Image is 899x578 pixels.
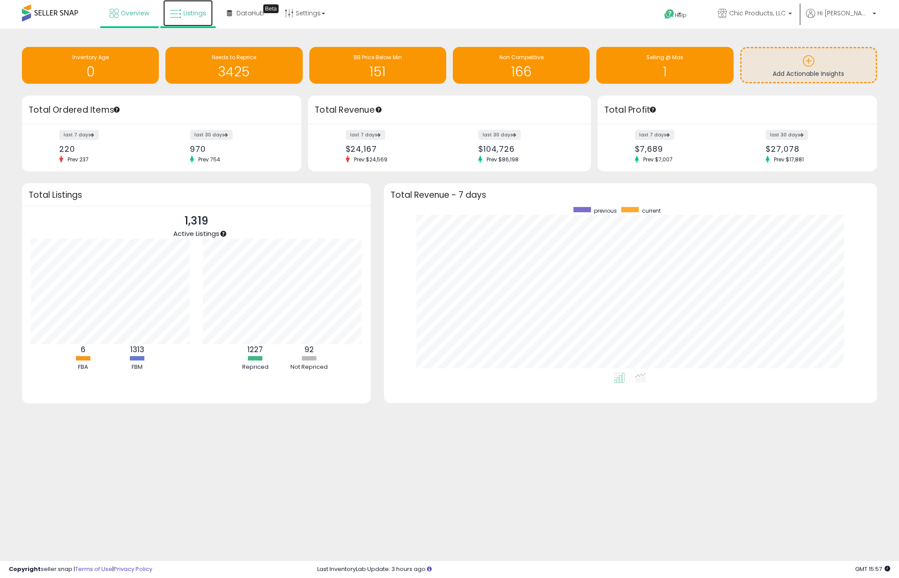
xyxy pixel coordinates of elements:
[26,64,154,79] h1: 0
[729,9,786,18] span: Chic Products, LLC
[113,106,121,114] div: Tooltip anchor
[499,54,544,61] span: Non Competitive
[594,207,617,214] span: previous
[649,106,657,114] div: Tooltip anchor
[346,130,385,140] label: last 7 days
[121,9,149,18] span: Overview
[457,64,585,79] h1: 166
[350,156,392,163] span: Prev: $24,569
[770,156,808,163] span: Prev: $17,881
[596,47,733,84] a: Selling @ Max 1
[247,344,263,355] b: 1227
[190,144,286,153] div: 970
[29,192,364,198] h3: Total Listings
[229,363,282,371] div: Repriced
[601,64,729,79] h1: 1
[304,344,314,355] b: 92
[314,64,442,79] h1: 151
[604,104,870,116] h3: Total Profit
[236,9,264,18] span: DataHub
[346,144,443,153] div: $24,167
[766,144,862,153] div: $27,078
[766,130,808,140] label: last 30 days
[639,156,677,163] span: Prev: $7,007
[478,130,521,140] label: last 30 days
[22,47,159,84] a: Inventory Age 0
[646,54,683,61] span: Selling @ Max
[59,144,155,153] div: 220
[170,64,298,79] h1: 3425
[57,363,110,371] div: FBA
[642,207,661,214] span: current
[375,106,383,114] div: Tooltip anchor
[111,363,164,371] div: FBM
[453,47,590,84] a: Non Competitive 166
[478,144,576,153] div: $104,726
[741,48,876,82] a: Add Actionable Insights
[657,2,704,29] a: Help
[194,156,225,163] span: Prev: 754
[283,363,336,371] div: Not Repriced
[173,213,219,229] p: 1,319
[173,229,219,238] span: Active Listings
[309,47,446,84] a: BB Price Below Min 151
[81,344,86,355] b: 6
[675,11,687,19] span: Help
[390,192,870,198] h3: Total Revenue - 7 days
[664,9,675,20] i: Get Help
[29,104,295,116] h3: Total Ordered Items
[130,344,144,355] b: 1313
[212,54,256,61] span: Needs to Reprice
[482,156,523,163] span: Prev: $86,198
[315,104,584,116] h3: Total Revenue
[806,9,876,29] a: Hi [PERSON_NAME]
[59,130,99,140] label: last 7 days
[817,9,870,18] span: Hi [PERSON_NAME]
[63,156,93,163] span: Prev: 237
[635,130,674,140] label: last 7 days
[263,4,279,13] div: Tooltip anchor
[190,130,233,140] label: last 30 days
[219,230,227,238] div: Tooltip anchor
[72,54,109,61] span: Inventory Age
[183,9,206,18] span: Listings
[354,54,402,61] span: BB Price Below Min
[773,69,844,78] span: Add Actionable Insights
[635,144,731,153] div: $7,689
[165,47,302,84] a: Needs to Reprice 3425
